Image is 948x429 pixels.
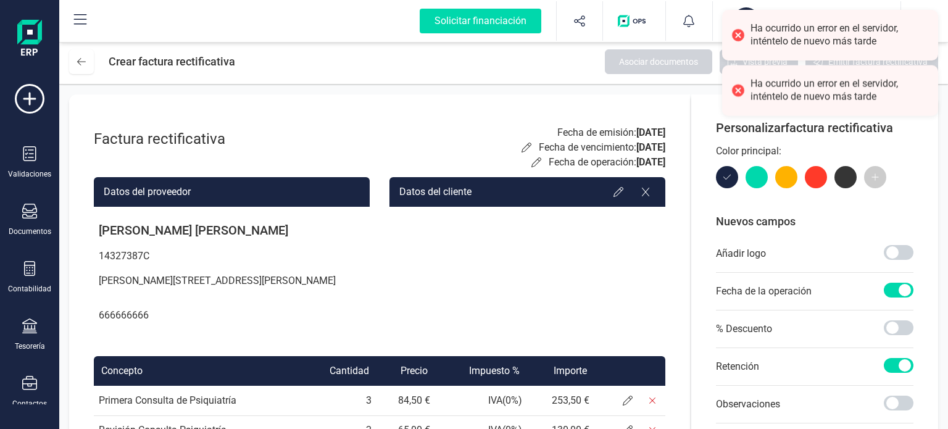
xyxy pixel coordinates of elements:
[728,1,886,41] button: MI[PERSON_NAME] [PERSON_NAME]. .
[435,386,526,415] td: IVA ( 0 %)
[539,140,665,155] p: Fecha de vencimiento:
[435,356,526,386] th: Impuesto %
[805,49,938,74] button: Emitir factura rectificativa
[376,356,435,386] th: Precio
[605,49,712,74] button: Asociar documentos
[716,397,780,412] p: Observaciones
[301,386,376,415] td: 3
[750,78,929,104] div: Ha ocurrido un error en el servidor, inténtelo de nuevo más tarde
[716,359,759,374] p: Retención
[109,49,235,74] div: Crear factura rectificativa
[716,322,772,336] p: % Descuento
[527,386,594,415] td: 253,50 €
[610,1,658,41] button: Logo de OPS
[716,284,812,299] p: Fecha de la operación
[636,156,665,168] span: [DATE]
[301,356,376,386] th: Cantidad
[527,356,594,386] th: Importe
[9,227,51,236] div: Documentos
[15,341,45,351] div: Tesorería
[636,141,665,153] span: [DATE]
[716,119,913,136] p: Personalizar factura rectificativa
[8,169,51,179] div: Validaciones
[94,303,370,328] p: 666666666
[94,356,301,386] th: Concepto
[636,127,665,138] span: [DATE]
[12,399,47,409] div: Contactos
[94,177,370,207] div: Datos del proveedor
[716,213,913,230] p: Nuevos campos
[420,9,541,33] div: Solicitar financiación
[405,1,556,41] button: Solicitar financiación
[94,244,370,269] p: 14327387C
[716,144,913,159] p: Color principal:
[389,177,665,207] div: Datos del cliente
[618,15,651,27] img: Logo de OPS
[716,246,766,261] p: Añadir logo
[94,129,193,149] div: Factura rectificativa
[8,284,51,294] div: Contabilidad
[557,125,665,140] p: Fecha de emisión:
[94,386,301,415] td: Primera Consulta de Psiquiatría
[94,269,370,293] p: [PERSON_NAME][STREET_ADDRESS][PERSON_NAME]
[720,49,798,74] button: Vista previa
[94,217,370,244] p: [PERSON_NAME] [PERSON_NAME]
[376,386,435,415] td: 84,50 €
[750,22,929,48] div: Ha ocurrido un error en el servidor, inténtelo de nuevo más tarde
[549,155,665,170] p: Fecha de operación:
[17,20,42,59] img: Logo Finanedi
[733,7,760,35] div: MI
